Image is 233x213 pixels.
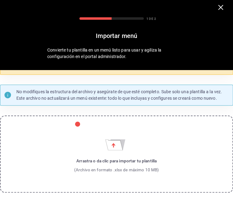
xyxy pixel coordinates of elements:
[16,89,229,102] p: No modifiques la estructura del archivo y asegúrate de que esté completo. Sube solo una plantilla...
[146,16,156,21] div: 1 DE 2
[47,47,186,60] div: Convierte tu plantilla en un menú listo para usar y agiliza la configuración en el portal adminis...
[74,167,159,173] div: (Archivo en formato .xlsx de máximo 10 MB)
[96,27,137,44] div: Importar menú
[74,158,159,164] div: Arrastra o da clic para importar tu plantilla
